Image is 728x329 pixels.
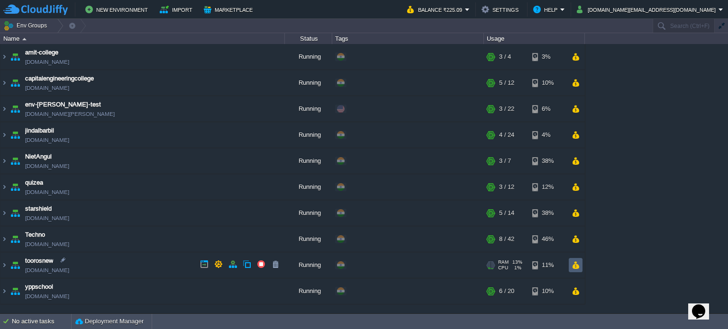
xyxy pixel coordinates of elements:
img: AMDAwAAAACH5BAEAAAAALAAAAAABAAEAAAICRAEAOw== [0,200,8,226]
a: yppschool [25,282,53,292]
div: Running [285,200,332,226]
div: 4 / 24 [499,122,514,148]
div: 10% [532,70,563,96]
img: AMDAwAAAACH5BAEAAAAALAAAAAABAAEAAAICRAEAOw== [9,174,22,200]
div: 6% [532,96,563,122]
div: Running [285,96,332,122]
div: Running [285,174,332,200]
div: 10% [532,278,563,304]
img: AMDAwAAAACH5BAEAAAAALAAAAAABAAEAAAICRAEAOw== [9,122,22,148]
div: 8 / 42 [499,226,514,252]
img: AMDAwAAAACH5BAEAAAAALAAAAAABAAEAAAICRAEAOw== [0,174,8,200]
img: AMDAwAAAACH5BAEAAAAALAAAAAABAAEAAAICRAEAOw== [9,278,22,304]
a: [DOMAIN_NAME] [25,57,69,67]
img: AMDAwAAAACH5BAEAAAAALAAAAAABAAEAAAICRAEAOw== [0,44,8,70]
div: 3% [532,44,563,70]
div: Name [1,33,284,44]
div: Running [285,226,332,252]
img: AMDAwAAAACH5BAEAAAAALAAAAAABAAEAAAICRAEAOw== [0,278,8,304]
span: 13% [512,259,522,265]
div: Running [285,122,332,148]
a: NietAngul [25,152,52,161]
img: AMDAwAAAACH5BAEAAAAALAAAAAABAAEAAAICRAEAOw== [0,226,8,252]
span: CPU [498,265,508,271]
a: starshield [25,204,52,213]
a: capitalengineeringcollege [25,74,94,83]
img: AMDAwAAAACH5BAEAAAAALAAAAAABAAEAAAICRAEAOw== [9,44,22,70]
a: jindalbarbil [25,126,54,135]
button: [DOMAIN_NAME][EMAIL_ADDRESS][DOMAIN_NAME] [577,4,719,15]
button: New Environment [85,4,151,15]
img: CloudJiffy [3,4,68,16]
div: Running [285,44,332,70]
div: 3 / 7 [499,148,511,174]
div: 3 / 4 [499,44,511,70]
div: 3 / 22 [499,96,514,122]
button: Marketplace [204,4,255,15]
div: 5 / 12 [499,70,514,96]
a: [DOMAIN_NAME] [25,187,69,197]
span: RAM [498,259,509,265]
a: [DOMAIN_NAME] [25,240,69,249]
a: env-[PERSON_NAME]-test [25,100,101,109]
a: amit-college [25,48,58,57]
img: AMDAwAAAACH5BAEAAAAALAAAAAABAAEAAAICRAEAOw== [9,200,22,226]
img: AMDAwAAAACH5BAEAAAAALAAAAAABAAEAAAICRAEAOw== [0,252,8,278]
img: AMDAwAAAACH5BAEAAAAALAAAAAABAAEAAAICRAEAOw== [22,38,27,40]
img: AMDAwAAAACH5BAEAAAAALAAAAAABAAEAAAICRAEAOw== [0,70,8,96]
a: [DOMAIN_NAME] [25,83,69,93]
div: 3 / 12 [499,174,514,200]
img: AMDAwAAAACH5BAEAAAAALAAAAAABAAEAAAICRAEAOw== [9,96,22,122]
div: Running [285,278,332,304]
a: [DOMAIN_NAME] [25,213,69,223]
img: AMDAwAAAACH5BAEAAAAALAAAAAABAAEAAAICRAEAOw== [0,122,8,148]
div: 5 / 14 [499,200,514,226]
img: AMDAwAAAACH5BAEAAAAALAAAAAABAAEAAAICRAEAOw== [9,148,22,174]
button: Balance ₹225.09 [407,4,465,15]
div: Running [285,70,332,96]
div: No active tasks [12,314,71,329]
a: Techno [25,230,45,240]
a: [DOMAIN_NAME] [25,266,69,275]
div: Running [285,148,332,174]
button: Help [533,4,560,15]
div: 12% [532,174,563,200]
a: [DOMAIN_NAME][PERSON_NAME] [25,109,115,119]
div: 38% [532,200,563,226]
button: Settings [482,4,521,15]
div: Running [285,252,332,278]
div: 6 / 20 [499,278,514,304]
div: 11% [532,252,563,278]
a: [DOMAIN_NAME] [25,161,69,171]
a: quizea [25,178,43,187]
div: 46% [532,226,563,252]
button: Deployment Manager [75,317,144,326]
div: 4% [532,122,563,148]
button: Import [160,4,195,15]
iframe: chat widget [688,291,719,320]
div: Usage [484,33,584,44]
a: toorosnew [25,256,53,266]
a: [DOMAIN_NAME] [25,292,69,301]
a: [DOMAIN_NAME] [25,135,69,145]
span: 1% [512,265,521,271]
img: AMDAwAAAACH5BAEAAAAALAAAAAABAAEAAAICRAEAOw== [0,148,8,174]
img: AMDAwAAAACH5BAEAAAAALAAAAAABAAEAAAICRAEAOw== [0,96,8,122]
button: Env Groups [3,19,50,32]
img: AMDAwAAAACH5BAEAAAAALAAAAAABAAEAAAICRAEAOw== [9,70,22,96]
div: 38% [532,148,563,174]
img: AMDAwAAAACH5BAEAAAAALAAAAAABAAEAAAICRAEAOw== [9,226,22,252]
div: Tags [333,33,483,44]
div: Status [285,33,332,44]
img: AMDAwAAAACH5BAEAAAAALAAAAAABAAEAAAICRAEAOw== [9,252,22,278]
